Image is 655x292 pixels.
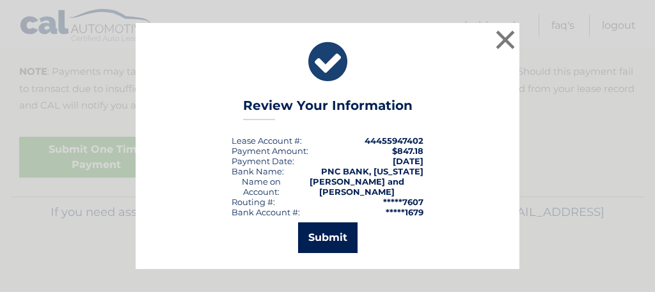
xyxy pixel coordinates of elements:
[232,146,308,156] div: Payment Amount:
[232,176,291,197] div: Name on Account:
[232,166,284,176] div: Bank Name:
[365,135,423,146] strong: 44455947402
[298,222,358,253] button: Submit
[232,197,275,207] div: Routing #:
[393,156,423,166] span: [DATE]
[243,98,413,120] h3: Review Your Information
[232,207,300,217] div: Bank Account #:
[392,146,423,156] span: $847.18
[232,156,292,166] span: Payment Date
[232,135,302,146] div: Lease Account #:
[493,27,518,52] button: ×
[310,176,404,197] strong: [PERSON_NAME] and [PERSON_NAME]
[321,166,423,176] strong: PNC BANK, [US_STATE]
[232,156,294,166] div: :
